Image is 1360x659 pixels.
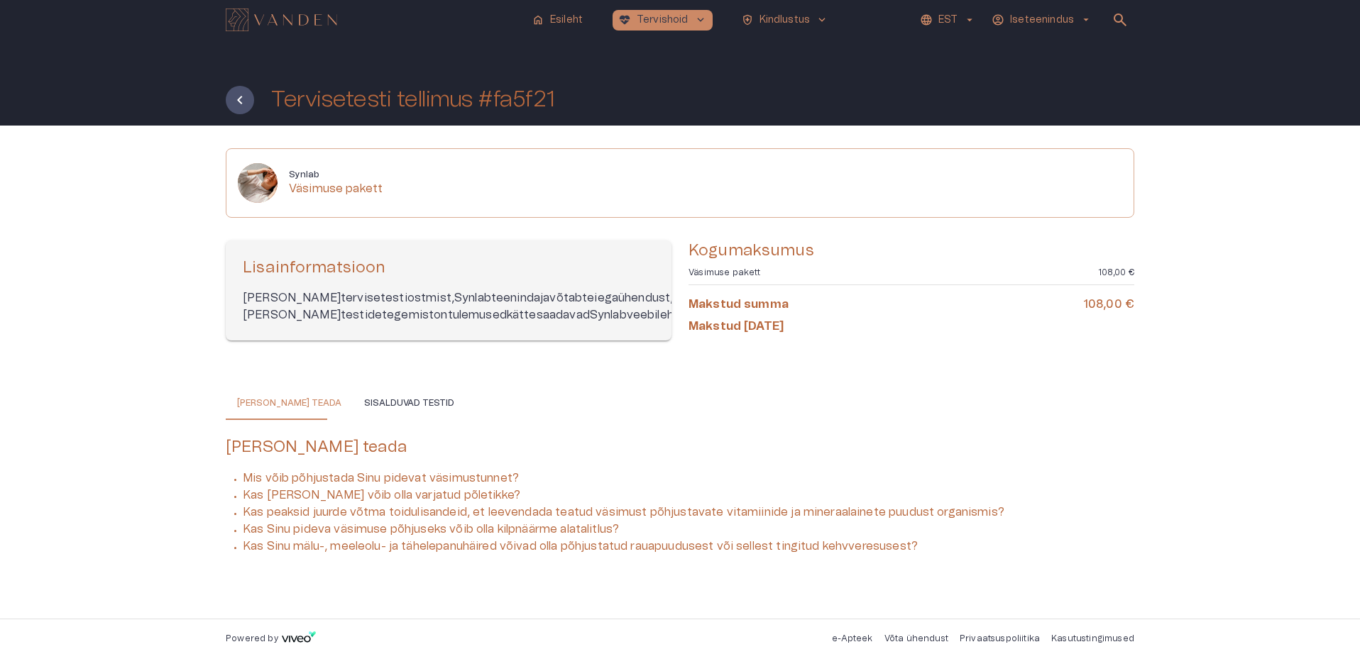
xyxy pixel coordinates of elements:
[243,470,1134,487] p: Mis võib põhjustada Sinu pidevat väsimustunnet?
[1080,13,1092,26] span: arrow_drop_down
[226,437,1134,458] h5: [PERSON_NAME] teada
[918,10,978,31] button: EST
[637,13,689,28] p: Tervishoid
[243,538,1134,555] p: Kas Sinu mälu-, meeleolu- ja tähelepanuhäired võivad olla põhjustatud rauapuudusest või sellest t...
[832,634,872,643] a: e-Apteek
[1112,11,1129,28] span: search
[243,504,1134,521] p: Kas peaksid juurde võtma toidulisandeid, et leevendada teatud väsimust põhjustavate vitamiinide j...
[271,87,555,112] h1: Tervisetesti tellimus #fa5f21
[226,633,278,645] p: Powered by
[960,634,1040,643] a: Privaatsuspoliitika
[226,386,353,420] button: [PERSON_NAME] teada
[526,10,590,31] button: homeEsileht
[353,386,466,420] button: Sisalduvad testid
[816,13,828,26] span: keyboard_arrow_down
[689,319,784,334] h6: Makstud [DATE]
[226,86,254,114] button: Tagasi
[289,169,383,181] h6: Synlab
[289,180,383,197] p: Väsimuse pakett
[759,13,811,28] p: Kindlustus
[689,240,1134,261] h5: Kogumaksumus
[1051,634,1134,643] a: Kasutustingimused
[989,10,1095,31] button: Iseteenindusarrow_drop_down
[618,13,631,26] span: ecg_heart
[243,487,1134,504] p: Kas [PERSON_NAME] võib olla varjatud põletikke?
[694,13,707,26] span: keyboard_arrow_down
[238,163,278,203] img: Synlab
[884,633,948,645] p: Võta ühendust
[741,13,754,26] span: health_and_safety
[689,297,789,312] h6: Makstud summa
[735,10,835,31] button: health_and_safetyKindlustuskeyboard_arrow_down
[226,10,520,30] a: Navigate to homepage
[1106,6,1134,34] button: open search modal
[1098,267,1134,279] p: 108,00 €
[938,13,958,28] p: EST
[1083,297,1134,312] h6: 108,00 €
[243,257,654,278] h5: Lisainformatsioon
[613,10,713,31] button: ecg_heartTervishoidkeyboard_arrow_down
[550,13,583,28] p: Esileht
[1010,13,1074,28] p: Iseteenindus
[243,521,1134,538] p: Kas Sinu pideva väsimuse põhjuseks võib olla kilpnäärme alatalitlus?
[689,267,761,279] p: Väsimuse pakett
[226,9,337,31] img: Vanden logo
[1249,594,1360,634] iframe: Help widget launcher
[243,289,654,323] p: [PERSON_NAME] tervisetesti ostmist, Synlab teenindaja võtab teiega ühendust, et tellimus kinnitad...
[532,13,544,26] span: home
